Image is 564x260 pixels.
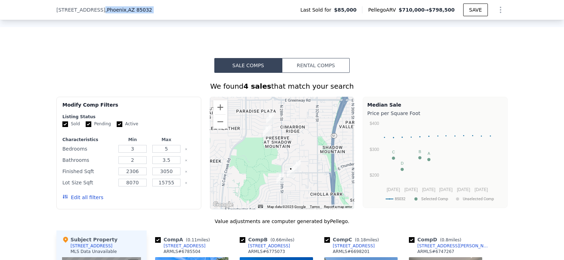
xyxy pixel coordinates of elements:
button: Rental Comps [282,58,350,73]
text: $200 [370,173,379,178]
button: Show Options [493,3,508,17]
div: Comp D [409,236,464,243]
div: Subject Property [62,236,117,243]
div: [STREET_ADDRESS] [333,243,375,249]
div: 2622 E Acoma Dr [263,125,271,137]
div: Characteristics [62,137,114,142]
button: Edit all filters [62,194,103,201]
div: [STREET_ADDRESS] [70,243,112,249]
div: ARMLS # 6785504 [164,249,201,254]
a: [STREET_ADDRESS][PERSON_NAME] [409,243,491,249]
span: , Phoenix [105,6,152,13]
span: 0.11 [188,237,197,242]
a: Terms (opens in new tab) [310,205,320,209]
span: $798,500 [429,7,455,13]
strong: 4 sales [244,82,271,90]
span: $85,000 [334,6,357,13]
div: Comp C [324,236,382,243]
a: Open this area in Google Maps (opens a new window) [211,200,235,209]
text: Selected Comp [421,197,448,201]
span: Last Sold for [300,6,334,13]
text: [DATE] [457,187,470,192]
input: Sold [62,121,68,127]
a: [STREET_ADDRESS] [155,243,206,249]
div: ARMLS # 6775073 [248,249,285,254]
span: ( miles) [352,237,382,242]
div: 13320 N 28th St [276,172,284,184]
text: Unselected Comp [463,197,494,201]
text: $400 [370,121,379,126]
text: [DATE] [439,187,453,192]
div: [STREET_ADDRESS] [248,243,290,249]
span: ( miles) [268,237,297,242]
text: [DATE] [387,187,400,192]
span: , AZ 85032 [127,7,152,13]
div: Modify Comp Filters [62,101,195,114]
div: [STREET_ADDRESS] [164,243,206,249]
div: We found that match your search [56,81,508,91]
div: 2852 E Voltaire Ave [287,165,295,177]
div: 2953 E Calavar Rd [293,160,301,172]
button: Clear [185,170,188,173]
button: SAVE [463,4,488,16]
span: Map data ©2025 Google [267,205,306,209]
label: Active [117,121,138,127]
text: 85032 [395,197,405,201]
button: Zoom in [213,100,227,114]
div: ARMLS # 6747267 [417,249,454,254]
a: Report a map error [324,205,352,209]
text: C [392,150,395,154]
div: Lot Size Sqft [62,178,114,188]
div: Finished Sqft [62,166,114,176]
button: Sale Comps [214,58,282,73]
button: Zoom out [213,115,227,129]
svg: A chart. [367,118,503,206]
span: ( miles) [183,237,213,242]
div: Max [151,137,182,142]
span: 0.66 [272,237,282,242]
span: ( miles) [437,237,464,242]
div: Comp A [155,236,213,243]
text: [DATE] [474,187,488,192]
label: Pending [86,121,111,127]
label: Sold [62,121,80,127]
text: [DATE] [404,187,418,192]
img: Google [211,200,235,209]
div: MLS Data Unavailable [70,249,117,254]
button: Clear [185,182,188,184]
div: Price per Square Foot [367,108,503,118]
div: Listing Status [62,114,195,120]
div: 2639 E Hillery Dr [266,112,274,124]
input: Active [117,121,122,127]
span: Pellego ARV [368,6,399,13]
button: Keyboard shortcuts [258,205,263,208]
div: ARMLS # 6698201 [333,249,370,254]
a: [STREET_ADDRESS] [240,243,290,249]
text: D [401,161,404,165]
span: 0.8 [442,237,448,242]
text: A [428,151,430,156]
button: Clear [185,148,188,151]
span: $710,000 [399,7,425,13]
text: B [418,150,421,154]
text: [DATE] [422,187,435,192]
div: Bedrooms [62,144,114,154]
div: Value adjustments are computer generated by Pellego . [56,218,508,225]
div: [STREET_ADDRESS][PERSON_NAME] [417,243,491,249]
input: Pending [86,121,91,127]
a: [STREET_ADDRESS] [324,243,375,249]
button: Clear [185,159,188,162]
div: Median Sale [367,101,503,108]
div: Comp B [240,236,297,243]
span: [STREET_ADDRESS] [56,6,105,13]
div: Min [117,137,148,142]
span: → [399,6,455,13]
span: 0.18 [356,237,366,242]
div: Bathrooms [62,155,114,165]
text: $300 [370,147,379,152]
